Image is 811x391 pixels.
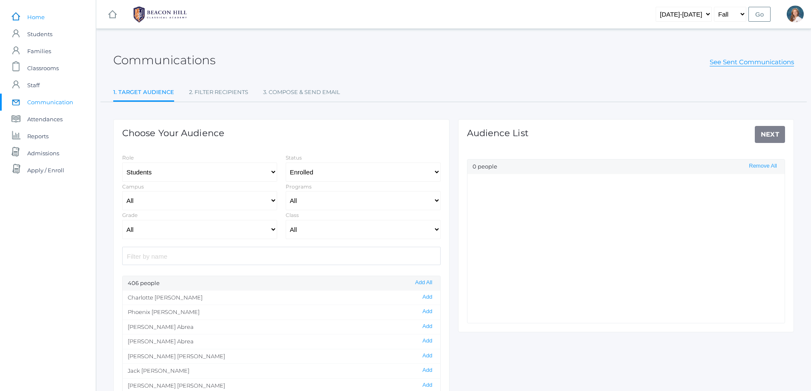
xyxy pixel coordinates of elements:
[286,154,302,161] label: Status
[122,128,224,138] h1: Choose Your Audience
[467,128,529,138] h1: Audience List
[27,111,63,128] span: Attendances
[123,305,440,320] li: Phoenix [PERSON_NAME]
[467,160,785,174] div: 0 people
[123,320,440,334] li: [PERSON_NAME] Abrea
[122,154,134,161] label: Role
[123,276,440,291] div: 406 people
[122,183,144,190] label: Campus
[27,43,51,60] span: Families
[286,183,312,190] label: Programs
[420,382,435,389] button: Add
[27,128,49,145] span: Reports
[710,58,794,66] a: See Sent Communications
[27,94,73,111] span: Communication
[420,323,435,330] button: Add
[27,9,45,26] span: Home
[420,367,435,374] button: Add
[27,145,59,162] span: Admissions
[420,337,435,345] button: Add
[27,26,52,43] span: Students
[113,84,174,102] a: 1. Target Audience
[27,77,40,94] span: Staff
[113,54,215,67] h2: Communications
[263,84,340,101] a: 3. Compose & Send Email
[746,163,779,170] button: Remove All
[27,162,64,179] span: Apply / Enroll
[420,308,435,315] button: Add
[420,294,435,301] button: Add
[189,84,248,101] a: 2. Filter Recipients
[787,6,804,23] div: Jessica Diaz
[413,279,435,286] button: Add All
[123,334,440,349] li: [PERSON_NAME] Abrea
[128,4,192,25] img: 1_BHCALogos-05.png
[122,212,138,218] label: Grade
[27,60,59,77] span: Classrooms
[420,352,435,360] button: Add
[123,363,440,378] li: Jack [PERSON_NAME]
[123,349,440,364] li: [PERSON_NAME] [PERSON_NAME]
[123,291,440,305] li: Charlotte [PERSON_NAME]
[286,212,299,218] label: Class
[748,7,771,22] input: Go
[122,247,441,265] input: Filter by name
